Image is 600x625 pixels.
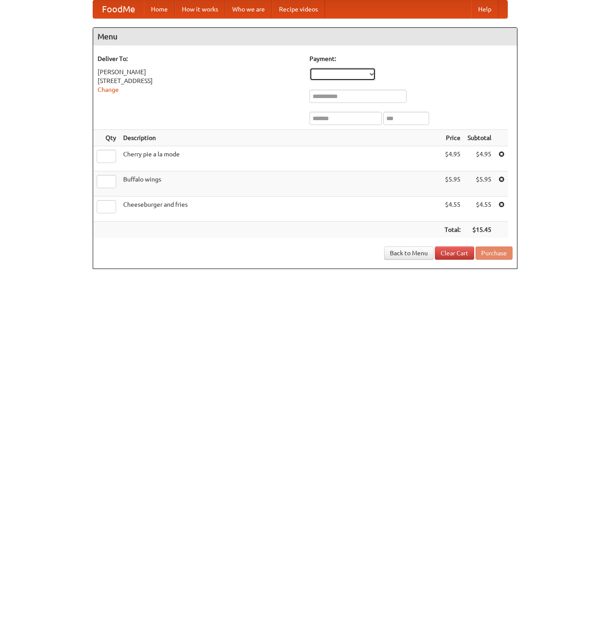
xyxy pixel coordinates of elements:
[471,0,498,18] a: Help
[441,171,464,197] td: $5.95
[93,130,120,146] th: Qty
[120,171,441,197] td: Buffalo wings
[120,197,441,222] td: Cheeseburger and fries
[464,130,495,146] th: Subtotal
[475,246,513,260] button: Purchase
[464,197,495,222] td: $4.55
[441,222,464,238] th: Total:
[175,0,225,18] a: How it works
[144,0,175,18] a: Home
[120,146,441,171] td: Cherry pie a la mode
[98,54,301,63] h5: Deliver To:
[225,0,272,18] a: Who we are
[272,0,325,18] a: Recipe videos
[464,222,495,238] th: $15.45
[93,28,517,45] h4: Menu
[93,0,144,18] a: FoodMe
[441,197,464,222] td: $4.55
[98,86,119,93] a: Change
[309,54,513,63] h5: Payment:
[435,246,474,260] a: Clear Cart
[441,130,464,146] th: Price
[98,68,301,76] div: [PERSON_NAME]
[464,146,495,171] td: $4.95
[98,76,301,85] div: [STREET_ADDRESS]
[120,130,441,146] th: Description
[441,146,464,171] td: $4.95
[384,246,434,260] a: Back to Menu
[464,171,495,197] td: $5.95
